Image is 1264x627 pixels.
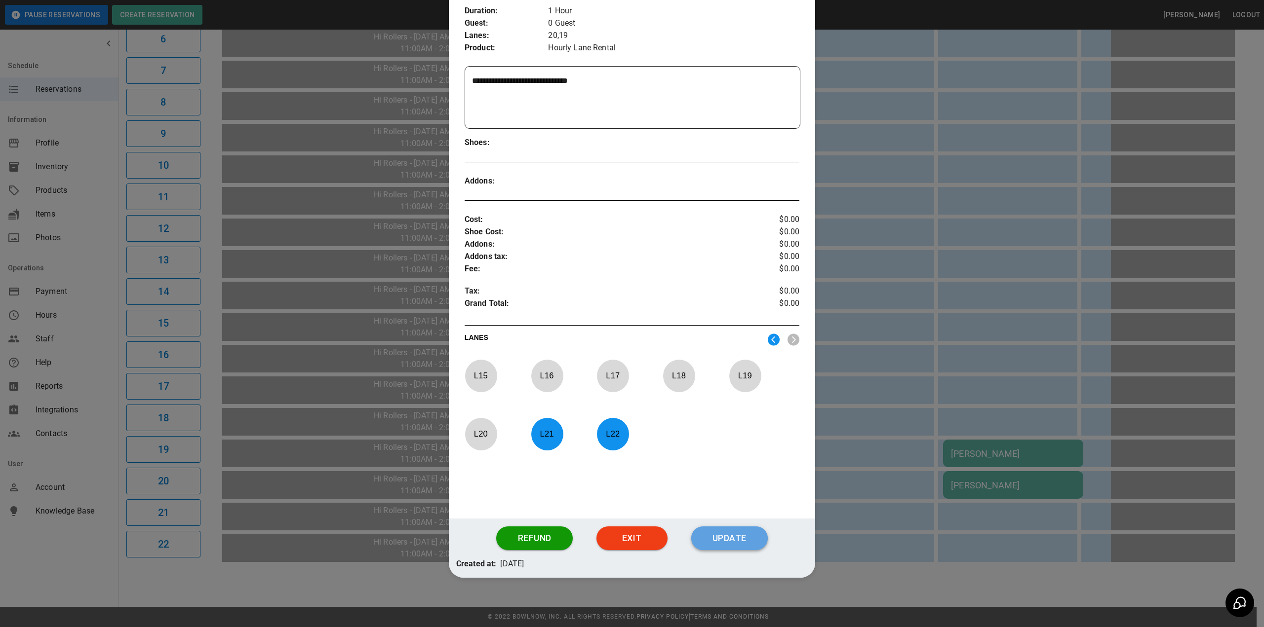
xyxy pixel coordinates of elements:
[744,263,799,275] p: $0.00
[744,297,799,312] p: $0.00
[465,175,549,187] p: Addons :
[465,364,497,387] p: L 15
[548,17,799,30] p: 0 Guest
[531,364,563,387] p: L 16
[744,226,799,238] p: $0.00
[465,251,744,263] p: Addons tax :
[465,226,744,238] p: Shoe Cost :
[548,30,799,42] p: 20,19
[465,263,744,275] p: Fee :
[465,214,744,226] p: Cost :
[465,332,760,346] p: LANES
[744,251,799,263] p: $0.00
[744,238,799,251] p: $0.00
[596,526,668,550] button: Exit
[465,17,549,30] p: Guest :
[465,30,549,42] p: Lanes :
[465,297,744,312] p: Grand Total :
[465,137,549,149] p: Shoes :
[465,42,549,54] p: Product :
[663,364,695,387] p: L 18
[788,333,799,346] img: right2.png
[768,333,780,346] img: left2.png
[456,558,497,570] p: Created at:
[596,422,629,445] p: L 22
[744,285,799,297] p: $0.00
[531,422,563,445] p: L 21
[465,5,549,17] p: Duration :
[500,558,524,570] p: [DATE]
[496,526,573,550] button: Refund
[548,42,799,54] p: Hourly Lane Rental
[596,364,629,387] p: L 17
[465,285,744,297] p: Tax :
[465,422,497,445] p: L 20
[744,214,799,226] p: $0.00
[691,526,768,550] button: Update
[729,364,761,387] p: L 19
[465,238,744,251] p: Addons :
[548,5,799,17] p: 1 Hour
